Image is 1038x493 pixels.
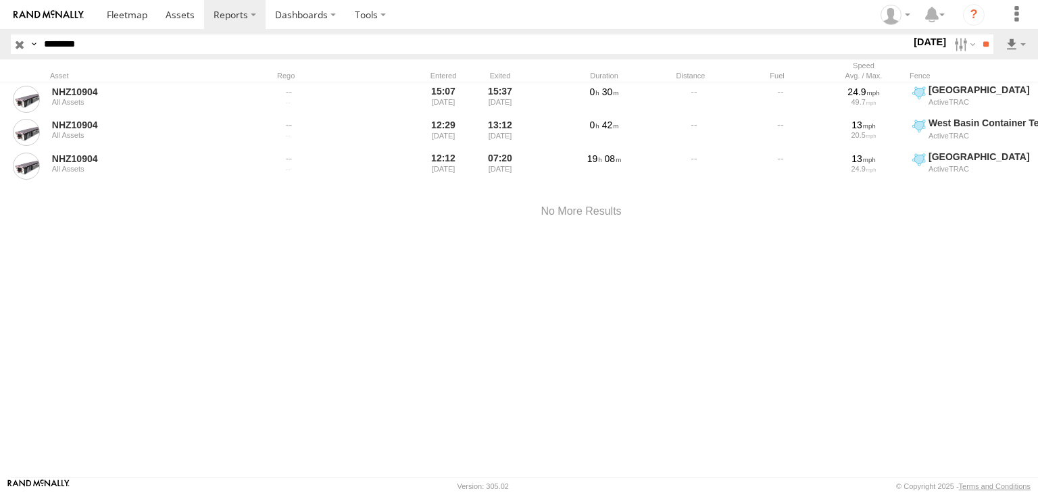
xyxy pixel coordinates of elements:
div: Version: 305.02 [458,482,509,490]
label: Export results as... [1004,34,1027,54]
span: 19 [587,153,602,164]
div: 49.7 [825,98,902,106]
div: 13 [825,119,902,131]
img: rand-logo.svg [14,10,84,20]
div: Exited [474,71,526,80]
span: 0 [590,120,599,130]
span: 30 [602,86,619,97]
i: ? [963,4,985,26]
div: All Assets [52,98,237,106]
div: 12:12 [DATE] [418,151,469,182]
div: 24.9 [825,86,902,98]
label: Search Query [28,34,39,54]
div: 12:29 [DATE] [418,117,469,148]
a: NHZ10904 [52,86,237,98]
span: 0 [590,86,599,97]
div: Zulema McIntosch [876,5,915,25]
span: 08 [605,153,622,164]
div: 20.5 [825,131,902,139]
div: 15:37 [DATE] [474,84,526,115]
div: Asset [50,71,239,80]
div: Distance [650,71,731,80]
a: Visit our Website [7,479,70,493]
div: All Assets [52,131,237,139]
div: 13:12 [DATE] [474,117,526,148]
div: Entered [418,71,469,80]
div: Fuel [737,71,818,80]
span: 42 [602,120,619,130]
div: 24.9 [825,165,902,173]
div: All Assets [52,165,237,173]
div: © Copyright 2025 - [896,482,1031,490]
label: Search Filter Options [949,34,978,54]
div: 07:20 [DATE] [474,151,526,182]
div: Rego [277,71,412,80]
div: 15:07 [DATE] [418,84,469,115]
label: [DATE] [911,34,949,49]
div: 13 [825,153,902,165]
a: Terms and Conditions [959,482,1031,490]
a: NHZ10904 [52,153,237,165]
a: NHZ10904 [52,119,237,131]
div: Duration [564,71,645,80]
